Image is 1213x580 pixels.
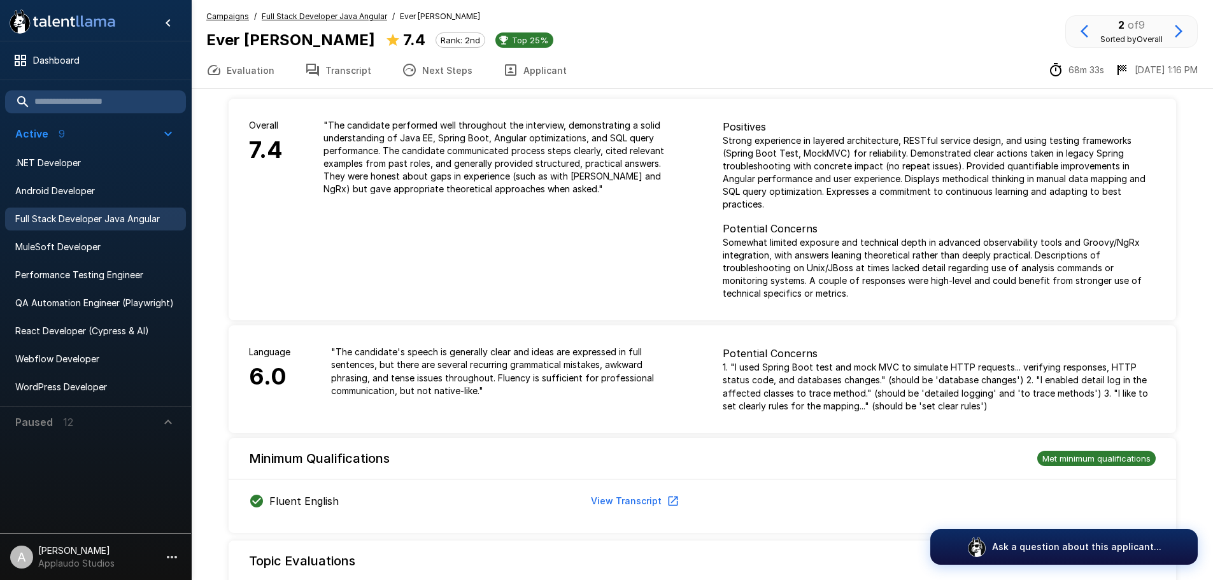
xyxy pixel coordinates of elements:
div: The time between starting and completing the interview [1048,62,1104,78]
p: Positives [723,119,1156,134]
span: Rank: 2nd [436,35,485,45]
u: Campaigns [206,11,249,21]
b: 7.4 [403,31,425,49]
button: Applicant [488,52,582,88]
p: Overall [249,119,283,132]
p: 68m 33s [1068,64,1104,76]
span: of 9 [1128,18,1145,31]
h6: Topic Evaluations [249,551,355,571]
h6: 6.0 [249,358,290,395]
span: Met minimum qualifications [1037,453,1156,463]
p: Potential Concerns [723,346,1156,361]
span: Sorted by Overall [1100,34,1163,44]
b: Ever [PERSON_NAME] [206,31,375,49]
p: Potential Concerns [723,221,1156,236]
button: View Transcript [586,490,682,513]
p: [DATE] 1:16 PM [1135,64,1198,76]
p: 1. "I used Spring Boot test and mock MVC to simulate HTTP requests... verifying responses, HTTP s... [723,361,1156,412]
span: / [254,10,257,23]
h6: Minimum Qualifications [249,448,390,469]
p: " The candidate performed well throughout the interview, demonstrating a solid understanding of J... [323,119,682,195]
b: 2 [1118,18,1124,31]
p: Somewhat limited exposure and technical depth in advanced observability tools and Groovy/NgRx int... [723,236,1156,300]
p: Language [249,346,290,358]
p: Strong experience in layered architecture, RESTful service design, and using testing frameworks (... [723,134,1156,211]
span: / [392,10,395,23]
p: Ask a question about this applicant... [992,541,1161,553]
button: Ask a question about this applicant... [930,529,1198,565]
button: Evaluation [191,52,290,88]
h6: 7.4 [249,132,283,169]
img: logo_glasses@2x.png [967,537,987,557]
p: " The candidate's speech is generally clear and ideas are expressed in full sentences, but there ... [331,346,682,397]
u: Full Stack Developer Java Angular [262,11,387,21]
span: Ever [PERSON_NAME] [400,10,480,23]
div: The date and time when the interview was completed [1114,62,1198,78]
button: Next Steps [387,52,488,88]
button: Transcript [290,52,387,88]
span: Top 25% [507,35,553,45]
p: Fluent English [269,493,339,509]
